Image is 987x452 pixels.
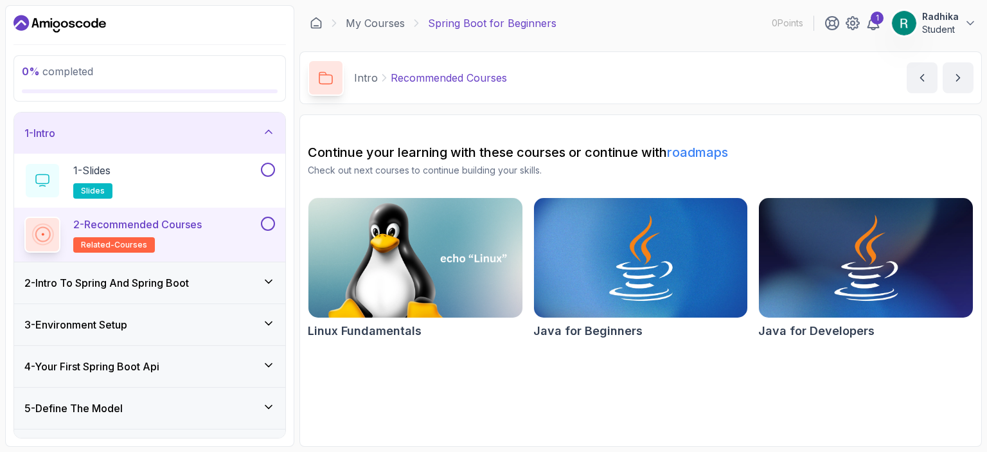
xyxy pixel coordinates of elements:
button: 1-Slidesslides [24,163,275,199]
button: 2-Recommended Coursesrelated-courses [24,217,275,253]
div: 1 [871,12,884,24]
h3: 4 - Your First Spring Boot Api [24,359,159,374]
p: Radhika [922,10,959,23]
button: 2-Intro To Spring And Spring Boot [14,262,285,303]
a: My Courses [346,15,405,31]
a: Dashboard [310,17,323,30]
p: Check out next courses to continue building your skills. [308,164,974,177]
button: next content [943,62,974,93]
p: Intro [354,70,378,86]
p: 2 - Recommended Courses [73,217,202,232]
p: Spring Boot for Beginners [428,15,556,31]
img: user profile image [892,11,916,35]
p: 0 Points [772,17,803,30]
h3: 3 - Environment Setup [24,317,127,332]
p: Recommended Courses [391,70,507,86]
button: 4-Your First Spring Boot Api [14,346,285,387]
span: slides [81,186,105,196]
a: Java for Developers cardJava for Developers [758,197,974,340]
h2: Linux Fundamentals [308,322,422,340]
button: previous content [907,62,938,93]
span: related-courses [81,240,147,250]
p: 1 - Slides [73,163,111,178]
h3: 1 - Intro [24,125,55,141]
a: 1 [866,15,881,31]
span: 0 % [22,65,40,78]
span: completed [22,65,93,78]
h2: Java for Developers [758,322,875,340]
a: Linux Fundamentals cardLinux Fundamentals [308,197,523,340]
button: user profile imageRadhikaStudent [891,10,977,36]
h3: 2 - Intro To Spring And Spring Boot [24,275,189,291]
a: roadmaps [667,145,728,160]
h3: 5 - Define The Model [24,401,123,416]
p: Student [922,23,959,36]
a: Dashboard [13,14,106,34]
img: Java for Beginners card [534,198,748,318]
button: 5-Define The Model [14,388,285,429]
h2: Continue your learning with these courses or continue with [308,143,974,161]
h2: Java for Beginners [533,322,643,340]
img: Java for Developers card [759,198,973,318]
button: 1-Intro [14,113,285,154]
a: Java for Beginners cardJava for Beginners [533,197,749,340]
button: 3-Environment Setup [14,304,285,345]
img: Linux Fundamentals card [308,198,522,318]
